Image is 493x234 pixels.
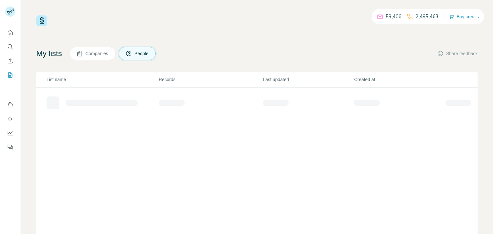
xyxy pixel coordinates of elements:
button: Use Surfe API [5,113,15,125]
p: Records [159,76,263,83]
span: People [134,50,149,57]
p: Last updated [263,76,353,83]
button: Share feedback [437,50,478,57]
button: Feedback [5,141,15,153]
p: 59,406 [386,13,402,21]
button: Quick start [5,27,15,38]
button: Buy credits [449,12,479,21]
h4: My lists [36,48,62,59]
button: My lists [5,69,15,81]
p: List name [47,76,158,83]
button: Use Surfe on LinkedIn [5,99,15,111]
img: Surfe Logo [36,15,47,26]
p: Created at [354,76,445,83]
button: Enrich CSV [5,55,15,67]
p: 2,495,463 [416,13,438,21]
button: Dashboard [5,127,15,139]
span: Companies [85,50,109,57]
button: Search [5,41,15,53]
